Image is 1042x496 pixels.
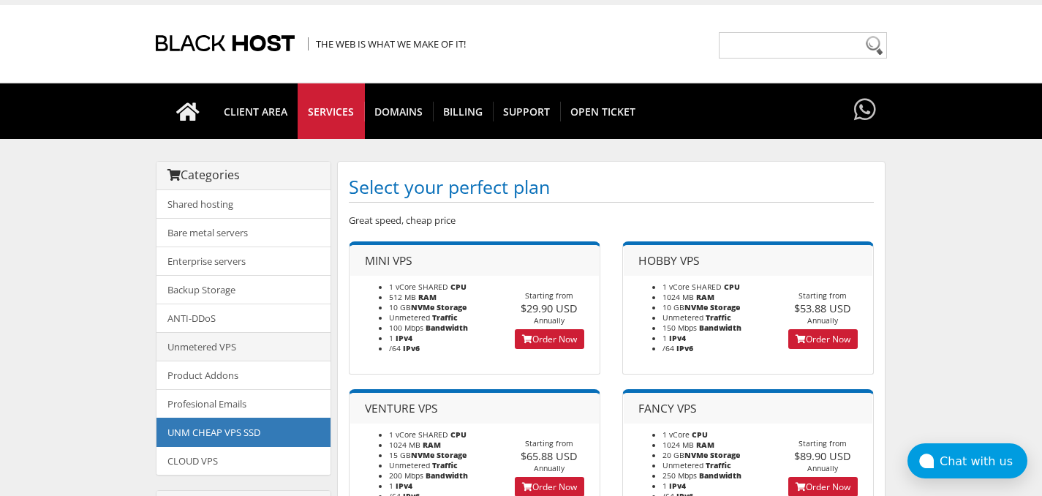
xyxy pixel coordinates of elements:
b: NVMe [684,450,708,460]
b: IPv4 [396,481,412,491]
span: Open Ticket [560,102,646,121]
a: Go to homepage [162,83,214,139]
a: Order Now [515,329,584,349]
a: Support [493,83,561,139]
b: IPv4 [669,481,686,491]
b: Bandwidth [426,470,468,481]
p: Great speed, cheap price [349,214,874,227]
span: HOBBY VPS [638,252,700,268]
span: 250 Mbps [662,470,697,481]
b: RAM [423,440,441,450]
span: $89.90 USD [794,448,851,463]
span: 200 Mbps [389,470,423,481]
b: Storage [437,302,467,312]
span: 1 vCore [662,429,690,440]
a: Bare metal servers [156,218,331,247]
span: Domains [364,102,434,121]
span: CLIENT AREA [214,102,298,121]
b: Traffic [706,460,731,470]
span: 1 vCore SHARED [389,429,448,440]
span: 1024 MB [662,292,694,302]
div: Starting from Annually [773,290,873,326]
a: UNM CHEAP VPS SSD [156,418,331,447]
b: RAM [696,440,714,450]
span: 10 GB [389,302,434,312]
a: Product Addons [156,361,331,390]
b: NVMe [684,302,708,312]
b: IPv6 [403,343,420,353]
b: Storage [710,450,740,460]
a: Shared hosting [156,190,331,219]
span: 15 GB [389,450,434,460]
span: 1 vCore SHARED [389,282,448,292]
span: 20 GB [662,450,708,460]
a: Profesional Emails [156,389,331,418]
b: IPv6 [676,343,693,353]
b: CPU [450,429,467,440]
b: NVMe [411,450,434,460]
a: ANTI-DDoS [156,304,331,333]
span: Unmetered [662,312,703,323]
a: Enterprise servers [156,247,331,276]
a: Order Now [788,329,858,349]
span: FANCY VPS [638,400,697,416]
input: Need help? [719,32,887,59]
a: CLIENT AREA [214,83,298,139]
span: /64 [662,343,674,353]
a: Billing [433,83,494,139]
b: RAM [696,292,714,302]
b: Bandwidth [699,470,741,481]
span: The Web is what we make of it! [308,37,466,50]
a: Domains [364,83,434,139]
a: Open Ticket [560,83,646,139]
span: MINI VPS [365,252,412,268]
b: IPv4 [669,333,686,343]
a: SERVICES [298,83,365,139]
b: Storage [710,302,740,312]
b: Bandwidth [426,323,468,333]
span: 1 vCore SHARED [662,282,722,292]
span: /64 [389,343,401,353]
span: $29.90 USD [521,301,578,315]
span: 1 [662,333,667,343]
span: 10 GB [662,302,708,312]
b: RAM [418,292,437,302]
h3: Categories [167,169,320,182]
span: $65.88 USD [521,448,578,463]
div: Starting from Annually [499,290,600,326]
b: Storage [437,450,467,460]
b: CPU [692,429,708,440]
b: IPv4 [396,333,412,343]
span: 1 [389,481,393,491]
span: 1024 MB [662,440,694,450]
span: $53.88 USD [794,301,851,315]
span: 1024 MB [389,440,420,450]
a: Have questions? [850,83,880,138]
span: 512 MB [389,292,416,302]
b: CPU [450,282,467,292]
a: Backup Storage [156,275,331,304]
span: VENTURE VPS [365,400,438,416]
b: Bandwidth [699,323,741,333]
span: SERVICES [298,102,365,121]
div: Chat with us [940,454,1027,468]
span: Unmetered [662,460,703,470]
span: 150 Mbps [662,323,697,333]
b: Traffic [706,312,731,323]
div: Starting from Annually [499,438,600,473]
span: 1 [389,333,393,343]
b: CPU [724,282,740,292]
b: NVMe [411,302,434,312]
span: 1 [662,481,667,491]
button: Chat with us [907,443,1027,478]
span: 100 Mbps [389,323,423,333]
h1: Select your perfect plan [349,173,874,203]
span: Support [493,102,561,121]
a: CLOUD VPS [156,446,331,475]
b: Traffic [432,312,458,323]
a: Unmetered VPS [156,332,331,361]
span: Unmetered [389,312,430,323]
span: Billing [433,102,494,121]
b: Traffic [432,460,458,470]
